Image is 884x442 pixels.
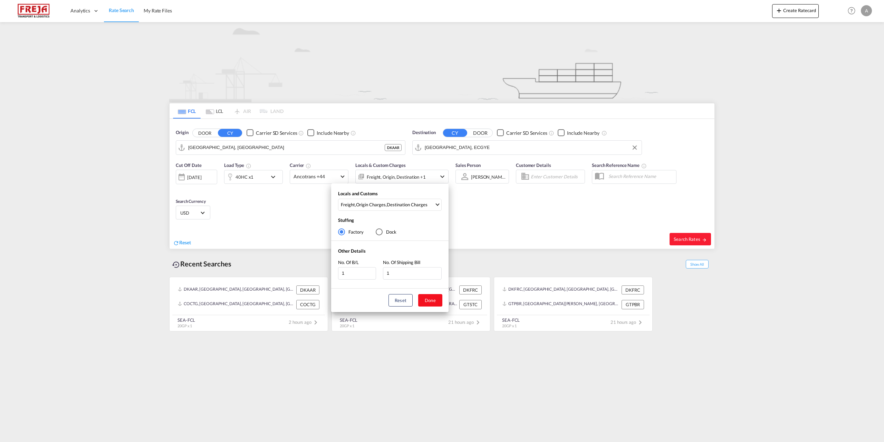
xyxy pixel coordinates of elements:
button: Reset [388,294,413,307]
input: No. Of B/L [338,267,376,280]
span: Other Details [338,248,366,254]
md-radio-button: Dock [376,228,396,235]
div: Freight [341,201,355,208]
span: No. Of Shipping Bill [383,260,420,265]
div: Destination Charges [387,201,427,208]
span: No. Of B/L [338,260,359,265]
button: Done [418,294,442,307]
span: , , [341,201,434,208]
md-select: Select Locals and Customs: Freight, Origin Charges, Destination Charges [338,199,442,211]
div: Origin Charges [356,201,386,208]
md-radio-button: Factory [338,228,364,235]
span: Stuffing [338,217,354,223]
input: No. Of Shipping Bill [383,267,442,280]
span: Locals and Customs [338,191,378,196]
